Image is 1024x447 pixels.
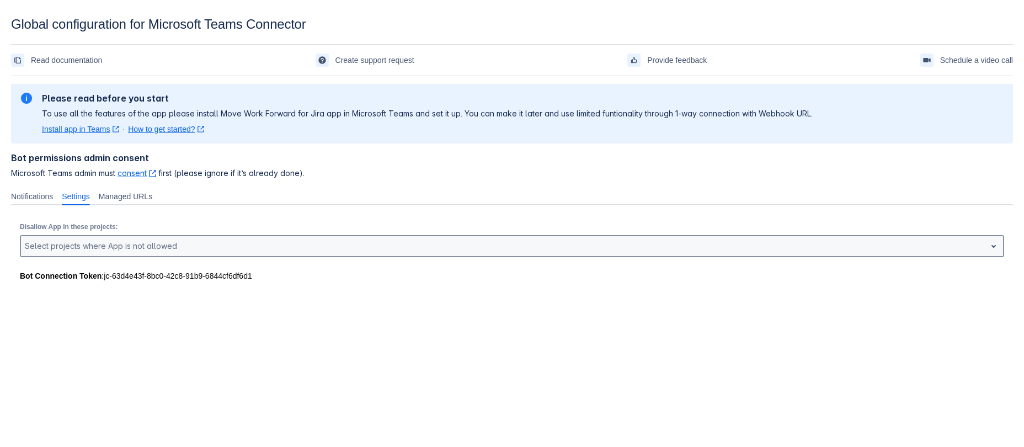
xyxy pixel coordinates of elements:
a: How to get started? [128,124,204,135]
div: Global configuration for Microsoft Teams Connector [11,17,1013,32]
span: Managed URLs [99,191,152,202]
a: Read documentation [11,51,102,69]
span: Microsoft Teams admin must first (please ignore if it’s already done). [11,168,1013,179]
span: Schedule a video call [940,51,1013,69]
span: Provide feedback [647,51,707,69]
div: : jc-63d4e43f-8bc0-42c8-91b9-6844cf6df6d1 [20,270,1004,281]
a: Create support request [316,51,414,69]
span: open [987,240,1000,253]
a: consent [118,168,156,178]
a: Install app in Teams [42,124,119,135]
h2: Please read before you start [42,93,813,104]
a: Schedule a video call [920,51,1013,69]
span: documentation [13,56,22,65]
p: Disallow App in these projects: [20,223,1004,231]
p: To use all the features of the app please install Move Work Forward for Jira app in Microsoft Tea... [42,108,813,119]
span: feedback [630,56,638,65]
strong: Bot Connection Token [20,272,102,280]
span: videoCall [922,56,931,65]
span: information [20,92,33,105]
span: Notifications [11,191,53,202]
h4: Bot permissions admin consent [11,152,1013,163]
a: Provide feedback [627,51,707,69]
span: Create support request [335,51,414,69]
span: support [318,56,327,65]
span: Settings [62,191,90,202]
span: Read documentation [31,51,102,69]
